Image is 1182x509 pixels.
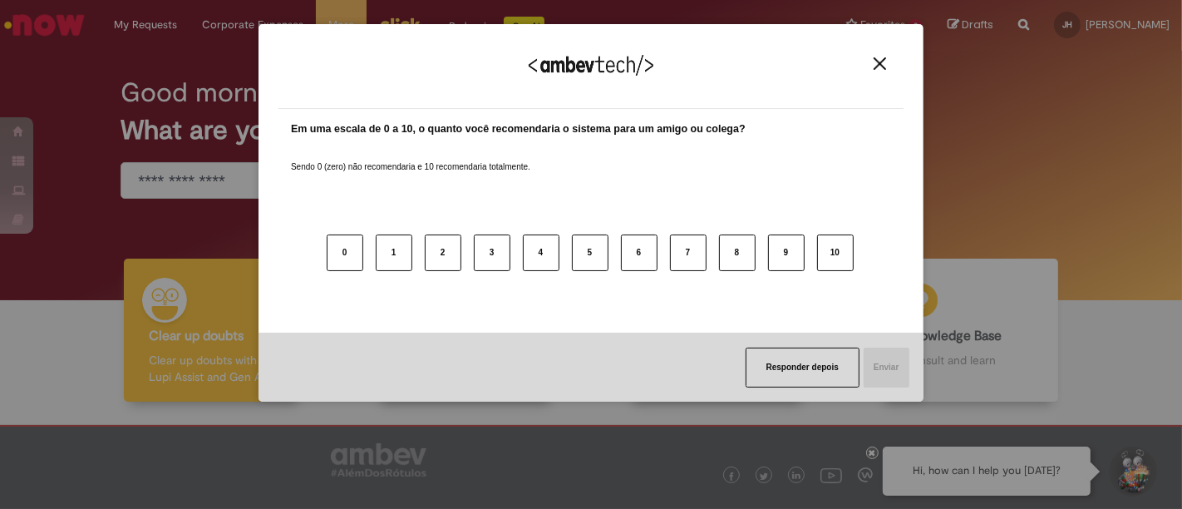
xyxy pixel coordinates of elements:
[869,57,891,71] button: Close
[523,235,559,271] button: 4
[719,235,756,271] button: 8
[768,235,805,271] button: 9
[474,235,510,271] button: 3
[874,57,886,70] img: Close
[670,235,707,271] button: 7
[291,121,746,137] label: Em uma escala de 0 a 10, o quanto você recomendaria o sistema para um amigo ou colega?
[817,235,854,271] button: 10
[425,235,461,271] button: 2
[291,141,530,173] label: Sendo 0 (zero) não recomendaria e 10 recomendaria totalmente.
[529,55,653,76] img: Logo Ambevtech
[376,235,412,271] button: 1
[746,348,859,388] button: Responder depois
[327,235,363,271] button: 0
[572,235,608,271] button: 5
[621,235,657,271] button: 6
